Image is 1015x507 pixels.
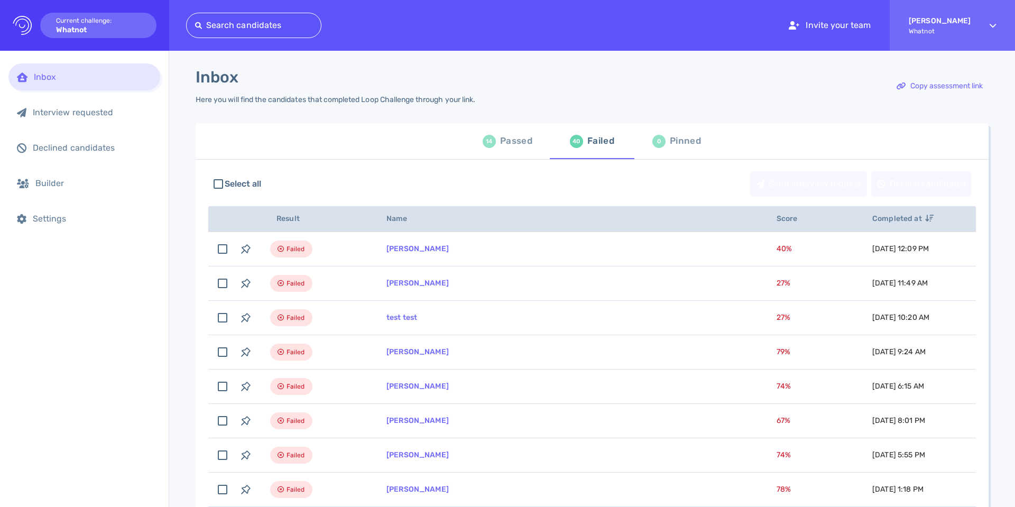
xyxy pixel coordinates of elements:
[483,135,496,148] div: 14
[386,214,419,223] span: Name
[891,73,989,99] button: Copy assessment link
[257,206,374,232] th: Result
[287,243,305,255] span: Failed
[386,450,449,459] a: [PERSON_NAME]
[750,171,867,197] button: Send interview request
[386,382,449,391] a: [PERSON_NAME]
[872,382,924,391] span: [DATE] 6:15 AM
[386,313,417,322] a: test test
[872,485,924,494] span: [DATE] 1:18 PM
[872,313,929,322] span: [DATE] 10:20 AM
[196,95,475,104] div: Here you will find the candidates that completed Loop Challenge through your link.
[386,416,449,425] a: [PERSON_NAME]
[872,279,928,288] span: [DATE] 11:49 AM
[871,171,972,197] button: Decline candidates
[872,172,971,196] div: Decline candidates
[872,416,925,425] span: [DATE] 8:01 PM
[751,172,866,196] div: Send interview request
[777,347,790,356] span: 79 %
[287,449,305,462] span: Failed
[777,214,809,223] span: Score
[386,347,449,356] a: [PERSON_NAME]
[287,346,305,358] span: Failed
[386,279,449,288] a: [PERSON_NAME]
[33,143,152,153] div: Declined candidates
[872,347,926,356] span: [DATE] 9:24 AM
[225,178,262,190] span: Select all
[287,414,305,427] span: Failed
[652,135,666,148] div: 0
[287,311,305,324] span: Failed
[777,485,791,494] span: 78 %
[500,133,532,149] div: Passed
[386,485,449,494] a: [PERSON_NAME]
[777,416,790,425] span: 67 %
[35,178,152,188] div: Builder
[777,244,792,253] span: 40 %
[196,68,238,87] h1: Inbox
[33,214,152,224] div: Settings
[386,244,449,253] a: [PERSON_NAME]
[33,107,152,117] div: Interview requested
[909,16,971,25] strong: [PERSON_NAME]
[872,450,925,459] span: [DATE] 5:55 PM
[287,277,305,290] span: Failed
[777,450,791,459] span: 74 %
[670,133,701,149] div: Pinned
[570,135,583,148] div: 40
[891,74,988,98] div: Copy assessment link
[872,214,934,223] span: Completed at
[287,483,305,496] span: Failed
[34,72,152,82] div: Inbox
[587,133,614,149] div: Failed
[872,244,929,253] span: [DATE] 12:09 PM
[287,380,305,393] span: Failed
[909,27,971,35] span: Whatnot
[777,313,790,322] span: 27 %
[777,382,791,391] span: 74 %
[777,279,790,288] span: 27 %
